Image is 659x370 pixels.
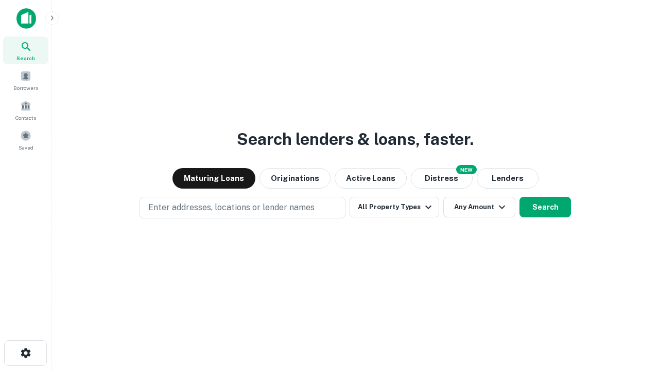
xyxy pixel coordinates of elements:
[259,168,331,189] button: Originations
[148,201,315,214] p: Enter addresses, locations or lender names
[443,197,515,217] button: Any Amount
[3,36,48,64] a: Search
[3,96,48,124] a: Contacts
[15,114,36,122] span: Contacts
[19,143,33,152] span: Saved
[335,168,407,189] button: Active Loans
[3,66,48,94] a: Borrowers
[608,288,659,337] iframe: Chat Widget
[3,126,48,154] a: Saved
[411,168,473,189] button: Search distressed loans with lien and other non-mortgage details.
[456,165,477,174] div: NEW
[519,197,571,217] button: Search
[140,197,345,218] button: Enter addresses, locations or lender names
[237,127,474,152] h3: Search lenders & loans, faster.
[477,168,539,189] button: Lenders
[16,8,36,29] img: capitalize-icon.png
[13,84,38,92] span: Borrowers
[16,54,35,62] span: Search
[350,197,439,217] button: All Property Types
[172,168,255,189] button: Maturing Loans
